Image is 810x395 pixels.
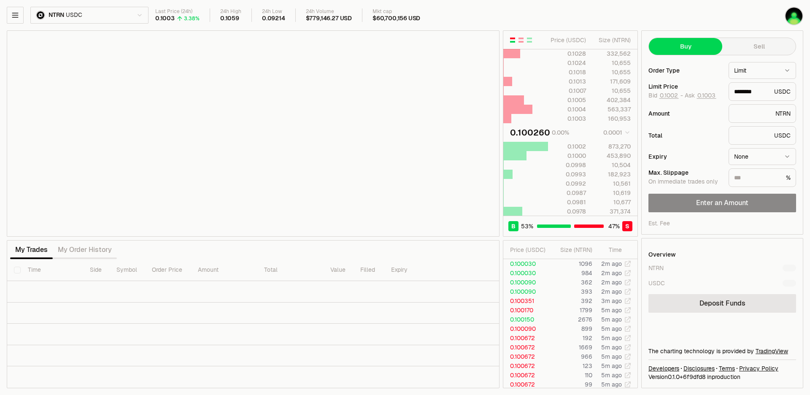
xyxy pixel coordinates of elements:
time: 5m ago [601,353,622,360]
div: 24h Volume [306,8,352,15]
td: 2676 [550,315,593,324]
td: 362 [550,278,593,287]
div: 10,504 [593,161,631,169]
div: The charting technology is provided by [648,347,796,355]
button: Show Buy Orders Only [526,37,533,43]
th: Amount [191,259,257,281]
a: Privacy Policy [739,364,778,373]
div: 0.1007 [548,87,586,95]
div: Price ( USDC ) [510,246,549,254]
span: NTRN [49,11,64,19]
button: My Order History [53,241,117,258]
button: Limit [729,62,796,79]
a: Deposit Funds [648,294,796,313]
th: Symbol [110,259,146,281]
button: 0.0001 [601,127,631,138]
img: my1 [786,8,802,24]
div: On immediate trades only [648,178,722,186]
td: 0.100672 [503,343,550,352]
time: 5m ago [601,325,622,333]
time: 2m ago [601,279,622,286]
th: Order Price [145,259,191,281]
div: 0.0992 [548,179,586,188]
div: 24h High [220,8,241,15]
div: 371,374 [593,207,631,216]
td: 0.100170 [503,306,550,315]
div: 10,655 [593,87,631,95]
div: Last Price (24h) [155,8,200,15]
div: $779,146.27 USD [306,15,352,22]
button: Sell [722,38,796,55]
td: 1669 [550,343,593,352]
td: 0.100351 [503,296,550,306]
div: 182,923 [593,170,631,179]
time: 2m ago [601,288,622,295]
th: Filled [354,259,384,281]
div: 0.1013 [548,77,586,86]
div: 332,562 [593,49,631,58]
div: Max. Slippage [648,170,722,176]
div: Expiry [648,154,722,160]
div: Total [648,133,722,138]
div: 0.100260 [510,127,550,138]
td: 0.100672 [503,371,550,380]
span: 53 % [521,222,533,230]
div: 160,953 [593,114,631,123]
button: None [729,148,796,165]
div: NTRN [648,264,664,272]
span: Bid - [648,92,683,100]
td: 0.100672 [503,361,550,371]
div: USDC [648,279,665,287]
a: TradingView [756,347,788,355]
div: Time [599,246,622,254]
div: Size ( NTRN ) [593,36,631,44]
span: 6f9dfd802efcb8b874fa2d8e643642152fd5a627 [683,373,705,381]
td: 99 [550,380,593,389]
td: 0.100672 [503,333,550,343]
div: 0.1004 [548,105,586,114]
button: My Trades [10,241,53,258]
div: 10,619 [593,189,631,197]
span: Ask [685,92,716,100]
div: USDC [729,82,796,101]
div: 171,609 [593,77,631,86]
time: 2m ago [601,269,622,277]
div: 10,677 [593,198,631,206]
td: 0.100672 [503,352,550,361]
td: 1799 [550,306,593,315]
div: Size ( NTRN ) [556,246,592,254]
button: Select all [14,267,21,273]
td: 392 [550,296,593,306]
th: Value [324,259,354,281]
a: Developers [648,364,679,373]
td: 0.100672 [503,380,550,389]
div: 10,655 [593,59,631,67]
time: 5m ago [601,344,622,351]
div: 10,655 [593,68,631,76]
div: 0.1018 [548,68,586,76]
div: 3.38% [184,15,200,22]
time: 5m ago [601,371,622,379]
time: 5m ago [601,362,622,370]
time: 3m ago [601,297,622,305]
td: 899 [550,324,593,333]
div: 0.1003 [548,114,586,123]
div: 563,337 [593,105,631,114]
td: 0.100030 [503,268,550,278]
button: 0.1002 [659,92,679,99]
button: Show Sell Orders Only [518,37,524,43]
time: 5m ago [601,334,622,342]
iframe: Financial Chart [7,31,499,236]
div: 0.1002 [548,142,586,151]
td: 393 [550,287,593,296]
td: 1096 [550,259,593,268]
div: Price ( USDC ) [548,36,586,44]
div: $60,700,156 USD [373,15,420,22]
td: 192 [550,333,593,343]
th: Side [83,259,110,281]
div: 0.0998 [548,161,586,169]
a: Terms [719,364,735,373]
div: Limit Price [648,84,722,89]
td: 123 [550,361,593,371]
div: 10,561 [593,179,631,188]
